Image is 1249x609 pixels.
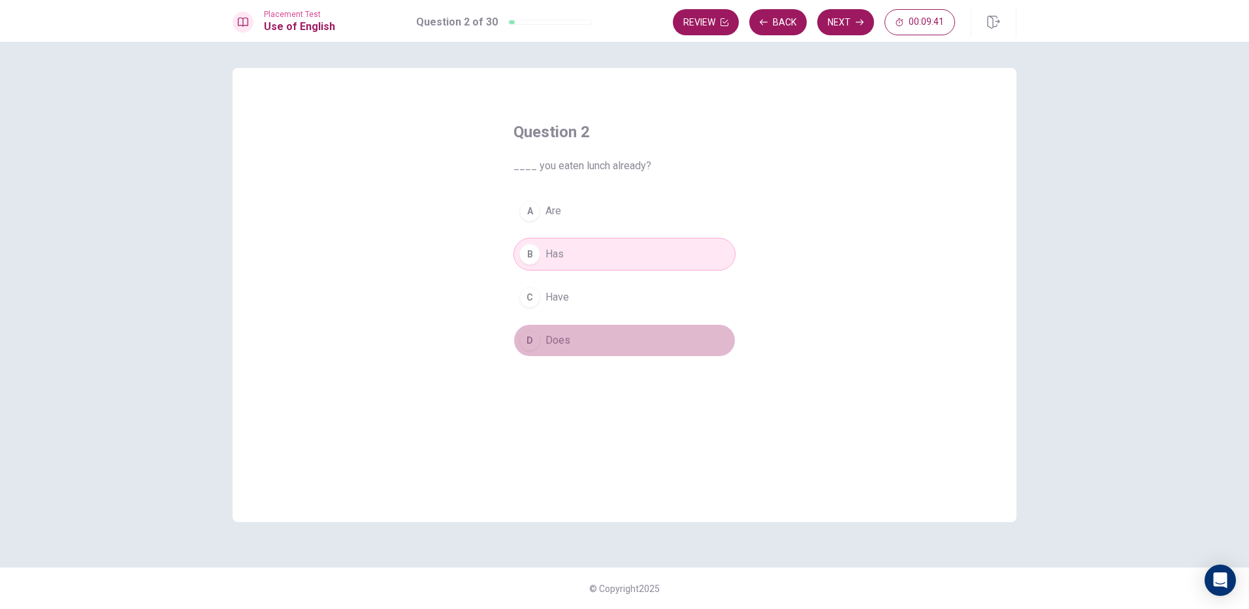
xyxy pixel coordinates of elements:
button: BHas [513,238,736,271]
span: ____ you eaten lunch already? [513,158,736,174]
button: 00:09:41 [884,9,955,35]
button: DDoes [513,324,736,357]
button: AAre [513,195,736,227]
h1: Question 2 of 30 [416,14,498,30]
div: D [519,330,540,351]
h4: Question 2 [513,122,736,142]
span: Does [545,333,570,348]
button: Next [817,9,874,35]
span: Has [545,246,564,262]
button: Back [749,9,807,35]
span: Placement Test [264,10,335,19]
span: Have [545,289,569,305]
span: 00:09:41 [909,17,944,27]
div: C [519,287,540,308]
span: Are [545,203,561,219]
div: Open Intercom Messenger [1205,565,1236,596]
button: Review [673,9,739,35]
span: © Copyright 2025 [589,584,660,594]
div: A [519,201,540,222]
h1: Use of English [264,19,335,35]
button: CHave [513,281,736,314]
div: B [519,244,540,265]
